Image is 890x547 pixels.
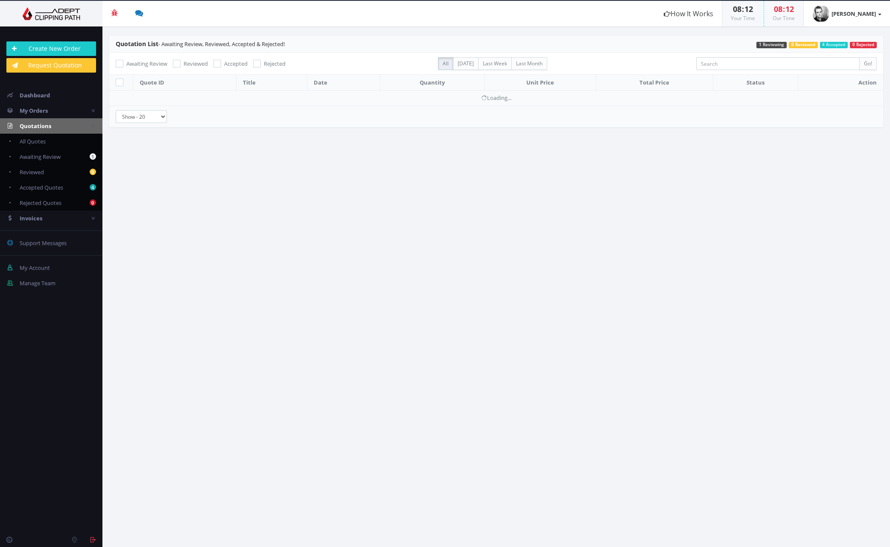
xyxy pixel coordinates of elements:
[756,42,787,48] span: 1 Reviewing
[184,60,208,67] span: Reviewed
[639,79,669,86] span: Total Price
[812,5,829,22] img: 2ab0aa9f717f72c660226de08b2b9f5c
[20,137,46,145] span: All Quotes
[655,1,722,26] a: How It Works
[859,57,877,70] button: Go!
[774,4,782,14] span: 08
[696,57,860,70] input: Search
[20,91,50,99] span: Dashboard
[307,75,380,91] th: Date
[6,58,96,73] a: Request Quotation
[20,184,63,191] span: Accepted Quotes
[850,42,877,48] span: 0 Rejected
[478,57,512,70] label: Last Week
[804,1,890,26] a: [PERSON_NAME]
[713,75,798,91] th: Status
[731,15,755,22] small: Your Time
[438,57,453,70] label: All
[20,199,61,207] span: Rejected Quotes
[420,79,445,86] span: Quantity
[236,75,307,91] th: Title
[90,199,96,206] b: 0
[6,7,96,20] img: Adept Graphics
[264,60,286,67] span: Rejected
[741,4,744,14] span: :
[109,91,883,105] td: Loading...
[116,40,158,48] span: Quotation List
[832,10,876,18] strong: [PERSON_NAME]
[126,60,167,67] span: Awaiting Review
[744,4,753,14] span: 12
[90,184,96,190] b: 4
[20,107,48,114] span: My Orders
[90,153,96,160] b: 1
[785,4,794,14] span: 12
[20,168,44,176] span: Reviewed
[773,15,795,22] small: Our Time
[782,4,785,14] span: :
[453,57,479,70] label: [DATE]
[133,75,236,91] th: Quote ID
[789,42,818,48] span: 0 Reviewed
[20,153,61,161] span: Awaiting Review
[20,214,42,222] span: Invoices
[20,239,67,247] span: Support Messages
[820,42,848,48] span: 4 Accepted
[6,41,96,56] a: Create New Order
[511,57,547,70] label: Last Month
[20,264,50,272] span: My Account
[20,122,51,130] span: Quotations
[20,279,55,287] span: Manage Team
[116,40,285,48] span: - Awaiting Review, Reviewed, Accepted & Rejected!
[224,60,248,67] span: Accepted
[526,79,554,86] span: Unit Price
[798,75,883,91] th: Action
[90,169,96,175] b: 0
[733,4,741,14] span: 08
